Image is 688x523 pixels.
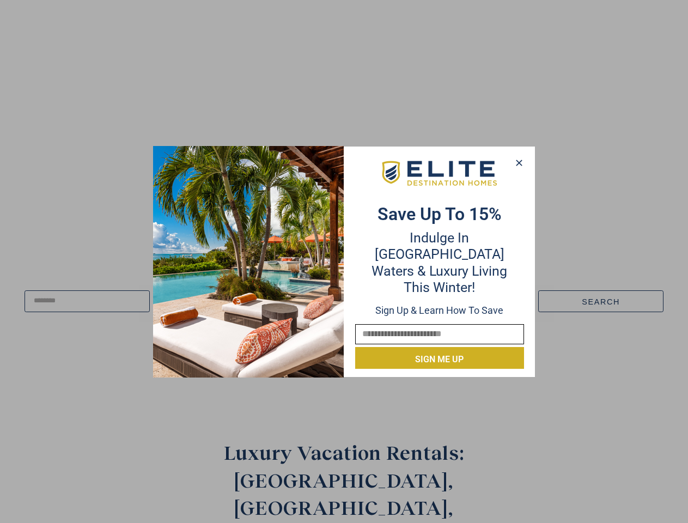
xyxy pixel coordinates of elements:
button: Close [511,155,527,171]
img: EDH-Logo-Horizontal-217-58px.png [380,158,498,190]
strong: Save up to 15% [378,204,502,224]
span: Indulge in [GEOGRAPHIC_DATA] [375,230,504,262]
input: Email [355,324,524,344]
span: Sign up & learn how to save [375,305,503,316]
button: Sign me up [355,347,524,369]
span: this winter! [404,279,475,295]
img: Desktop-Opt-in-2025-01-10T154433.560.png [153,146,344,378]
span: Waters & Luxury Living [372,263,507,279]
